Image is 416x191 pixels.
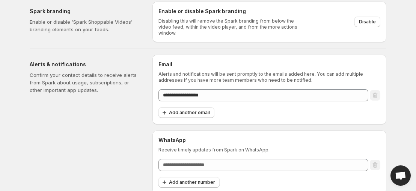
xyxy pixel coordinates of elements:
h5: Alerts & notifications [30,61,140,68]
h6: WhatsApp [158,136,380,144]
h5: Spark branding [30,8,140,15]
p: Confirm your contact details to receive alerts from Spark about usage, subscriptions, or other im... [30,71,140,94]
a: Open chat [390,165,411,186]
h6: Email [158,61,380,68]
p: Enable or disable ‘Spark Shoppable Videos’ branding elements on your feeds. [30,18,140,33]
button: Add another email [158,107,214,118]
span: Disable [359,19,376,25]
h6: Enable or disable Spark branding [158,8,302,15]
span: Add another number [169,179,215,185]
button: Add another number [158,177,220,188]
p: Receive timely updates from Spark on WhatsApp. [158,147,380,153]
p: Disabling this will remove the Spark branding from below the video feed, within the video player,... [158,18,302,36]
button: Disable [354,17,380,27]
p: Alerts and notifications will be sent promptly to the emails added here. You can add multiple add... [158,71,380,83]
span: Add another email [169,110,210,116]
